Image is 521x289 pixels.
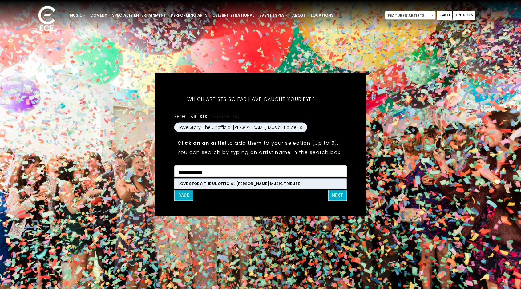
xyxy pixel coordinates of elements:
[257,10,290,21] a: Event Types
[178,169,343,175] textarea: Search
[290,10,308,21] a: About
[453,11,475,20] a: Contact Us
[174,190,193,201] button: Back
[385,11,435,20] span: Featured Artists
[110,10,168,21] a: Specialty Entertainment
[298,125,303,130] button: Remove Love Story: The Unofficial Taylor Swift Music Tribute
[308,10,336,21] a: Locations
[174,114,239,119] label: Select artists
[210,10,257,21] a: Celebrity/National
[437,11,452,20] a: Search
[88,10,110,21] a: Comedy
[177,148,344,156] p: You can search by typing an artist name in the search box.
[67,10,88,21] a: Music
[328,190,347,201] button: Next
[385,11,436,20] span: Featured Artists
[177,140,227,147] strong: Click on an artist
[174,88,328,110] h5: Which artists so far have caught your eye?
[177,139,344,147] p: to add them to your selection (up to 5).
[175,179,346,189] li: Love Story: The Unofficial [PERSON_NAME] Music Tribute
[178,124,297,131] span: Love Story: The Unofficial [PERSON_NAME] Music Tribute
[31,4,62,34] img: ece_new_logo_whitev2-1.png
[168,10,210,21] a: Performing Arts
[207,114,239,119] span: (1/5 selected)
